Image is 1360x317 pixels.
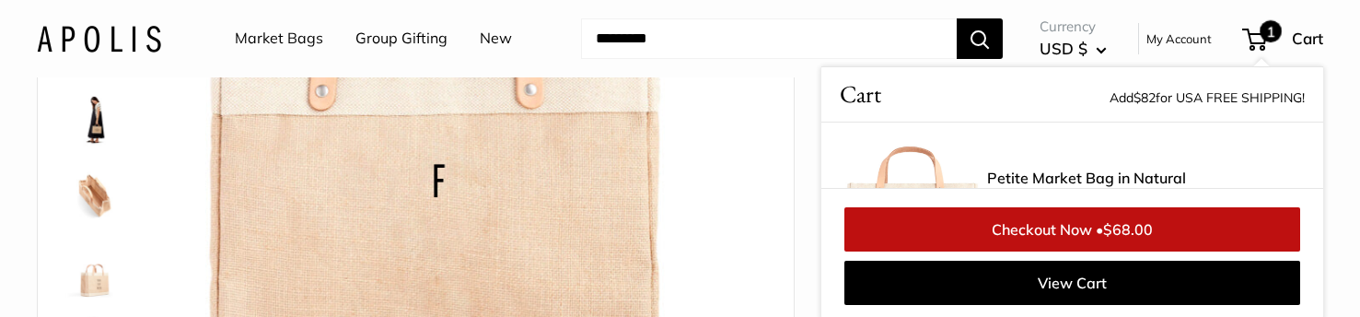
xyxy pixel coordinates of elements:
a: Checkout Now •$68.00 [844,207,1300,252]
img: Petite Market Bag in Natural [65,91,124,150]
span: Cart [1292,29,1323,48]
button: USD $ [1040,34,1107,64]
span: $82 [1133,89,1156,106]
button: Search [957,18,1003,59]
a: 1 Cart [1244,24,1323,53]
a: Market Bags [235,25,323,53]
span: USD $ [1040,39,1087,58]
a: description_Spacious inner area with room for everything. [62,161,128,228]
span: Add for USA FREE SHIPPING! [1110,89,1305,106]
a: View Cart [844,261,1300,305]
a: New [480,25,512,53]
span: Cart [840,76,881,112]
iframe: Sign Up via Text for Offers [15,247,197,302]
a: Group Gifting [355,25,448,53]
a: My Account [1146,28,1212,50]
img: description_Spacious inner area with room for everything. [65,165,124,224]
img: Apolis [37,25,161,52]
a: Petite Market Bag in Natural [62,88,128,154]
a: Petite Market Bag in Natural [62,235,128,301]
span: Currency [1040,14,1107,40]
span: 1 [1260,20,1282,42]
a: Petite Market Bag in Natural [987,167,1186,189]
span: $68.00 [1103,220,1153,239]
input: Search... [581,18,957,59]
img: Petite Market Bag in Natural [65,239,124,298]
